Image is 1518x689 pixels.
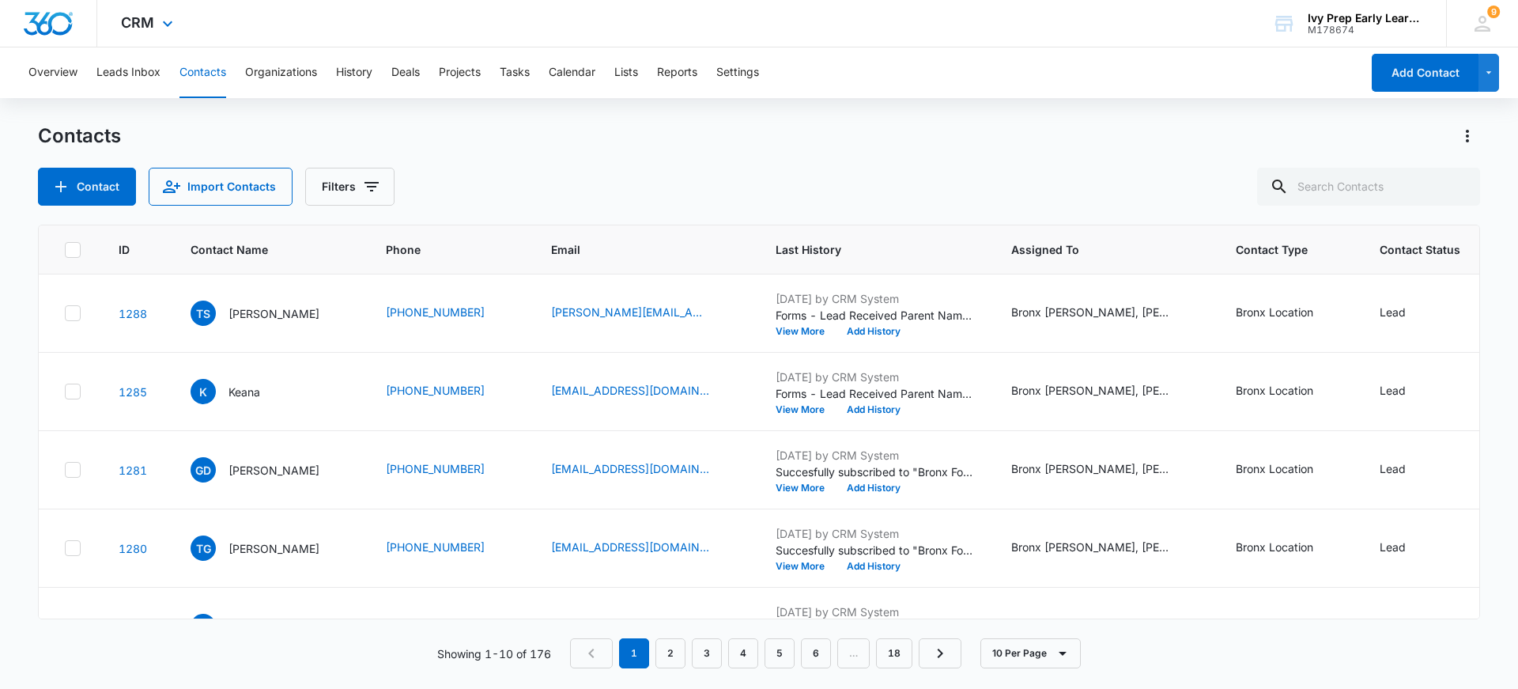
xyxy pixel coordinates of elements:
[191,301,216,326] span: TS
[1380,382,1406,399] div: Lead
[551,539,709,555] a: [EMAIL_ADDRESS][DOMAIN_NAME]
[1236,617,1313,634] div: Bronx Location
[1257,168,1480,206] input: Search Contacts
[119,464,147,477] a: Navigate to contact details page for Gina Digiovanni
[386,460,513,479] div: Phone - (646) 670-8303 - Select to Edit Field
[121,14,154,31] span: CRM
[386,539,513,558] div: Phone - (631) 697-5355 - Select to Edit Field
[1487,6,1500,18] div: notifications count
[919,638,961,668] a: Next Page
[1455,123,1480,149] button: Actions
[1011,304,1169,320] div: Bronx [PERSON_NAME], [PERSON_NAME]
[551,460,738,479] div: Email - ginad234@aol.com - Select to Edit Field
[245,47,317,98] button: Organizations
[692,638,722,668] a: Page 3
[1380,539,1406,555] div: Lead
[191,241,325,258] span: Contact Name
[1380,539,1434,558] div: Contact Status - Lead - Select to Edit Field
[386,382,485,399] a: [PHONE_NUMBER]
[179,47,226,98] button: Contacts
[1236,539,1342,558] div: Contact Type - Bronx Location - Select to Edit Field
[386,460,485,477] a: [PHONE_NUMBER]
[551,460,709,477] a: [EMAIL_ADDRESS][DOMAIN_NAME]
[728,638,758,668] a: Page 4
[657,47,697,98] button: Reports
[191,614,216,639] span: JB
[1380,617,1434,636] div: Contact Status - Lead - Select to Edit Field
[716,47,759,98] button: Settings
[386,617,513,636] div: Phone - (919) 745-0734 - Select to Edit Field
[228,462,319,479] p: [PERSON_NAME]
[776,307,973,324] p: Forms - Lead Received Parent Name: [PERSON_NAME] Email: [PERSON_NAME][EMAIL_ADDRESS][DOMAIN_NAME]...
[119,307,147,320] a: Navigate to contact details page for Toni Sanchez
[1236,382,1342,401] div: Contact Type - Bronx Location - Select to Edit Field
[776,483,836,493] button: View More
[386,617,485,634] a: [PHONE_NUMBER]
[551,617,738,636] div: Email - jdbrowne21@gmail.com - Select to Edit Field
[1236,460,1342,479] div: Contact Type - Bronx Location - Select to Edit Field
[500,47,530,98] button: Tasks
[776,241,950,258] span: Last History
[1011,304,1198,323] div: Assigned To - Bronx Ivy Prep, Jazmin Cruz - Select to Edit Field
[570,638,961,668] nav: Pagination
[228,540,319,557] p: [PERSON_NAME]
[551,539,738,558] div: Email - coachcook14@gmail.com - Select to Edit Field
[386,304,485,320] a: [PHONE_NUMBER]
[1011,382,1198,401] div: Assigned To - Bronx Ivy Prep, Jazmin Cruz - Select to Edit Field
[386,304,513,323] div: Phone - (718) 415-8471 - Select to Edit Field
[980,638,1081,668] button: 10 Per Page
[1372,54,1478,92] button: Add Contact
[1236,539,1313,555] div: Bronx Location
[1011,617,1169,634] div: Bronx [PERSON_NAME], [PERSON_NAME]
[1380,241,1460,258] span: Contact Status
[191,614,348,639] div: Contact Name - Jen Browne - Select to Edit Field
[549,47,595,98] button: Calendar
[336,47,372,98] button: History
[439,47,481,98] button: Projects
[551,382,738,401] div: Email - klcolon94@gmail.com - Select to Edit Field
[1236,304,1313,320] div: Bronx Location
[1236,460,1313,477] div: Bronx Location
[776,327,836,336] button: View More
[1380,617,1406,634] div: Lead
[1380,382,1434,401] div: Contact Status - Lead - Select to Edit Field
[1236,241,1319,258] span: Contact Type
[1236,304,1342,323] div: Contact Type - Bronx Location - Select to Edit Field
[228,384,260,400] p: Keana
[776,447,973,464] p: [DATE] by CRM System
[191,457,216,483] span: GD
[836,327,912,336] button: Add History
[119,241,130,258] span: ID
[96,47,160,98] button: Leads Inbox
[1308,25,1423,36] div: account id
[386,382,513,401] div: Phone - (914) 557-1018 - Select to Edit Field
[386,539,485,555] a: [PHONE_NUMBER]
[1011,539,1198,558] div: Assigned To - Bronx Ivy Prep, Jazmin Cruz - Select to Edit Field
[119,542,147,555] a: Navigate to contact details page for Theodore G Cook
[776,562,836,571] button: View More
[228,619,319,635] p: [PERSON_NAME]
[1236,617,1342,636] div: Contact Type - Bronx Location - Select to Edit Field
[391,47,420,98] button: Deals
[28,47,77,98] button: Overview
[228,305,319,322] p: [PERSON_NAME]
[38,168,136,206] button: Add Contact
[776,290,973,307] p: [DATE] by CRM System
[1011,382,1169,399] div: Bronx [PERSON_NAME], [PERSON_NAME]
[119,385,147,399] a: Navigate to contact details page for Keana
[655,638,685,668] a: Page 2
[386,241,490,258] span: Phone
[614,47,638,98] button: Lists
[1308,12,1423,25] div: account name
[776,604,973,620] p: [DATE] by CRM System
[551,241,715,258] span: Email
[801,638,831,668] a: Page 6
[191,457,348,483] div: Contact Name - Gina Digiovanni - Select to Edit Field
[551,304,709,320] a: [PERSON_NAME][EMAIL_ADDRESS][DOMAIN_NAME]
[305,168,395,206] button: Filters
[191,536,216,561] span: TG
[1011,460,1198,479] div: Assigned To - Bronx Ivy Prep, Jazmin Cruz - Select to Edit Field
[551,304,738,323] div: Email - toni.sanchez230@gmail.com - Select to Edit Field
[1236,382,1313,399] div: Bronx Location
[836,562,912,571] button: Add History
